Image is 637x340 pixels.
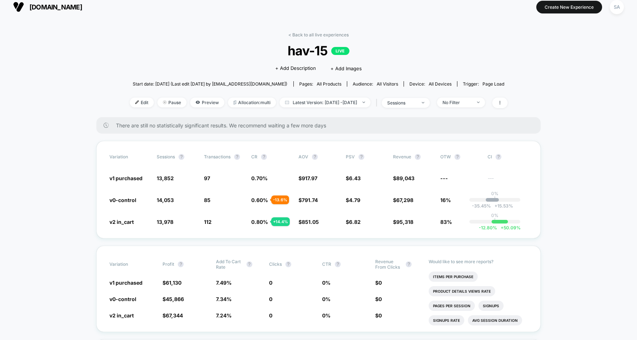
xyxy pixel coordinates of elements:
[393,154,411,159] span: Revenue
[330,66,362,71] span: + Add Images
[269,261,282,267] span: Clicks
[322,312,330,319] span: 0 %
[163,280,181,286] span: $
[204,175,210,181] span: 97
[275,65,316,72] span: + Add Description
[163,296,184,302] span: $
[109,197,136,203] span: v0-control
[377,81,398,87] span: All Visitors
[299,219,319,225] span: $
[396,197,413,203] span: 67,298
[234,154,240,160] button: ?
[233,100,236,104] img: rebalance
[362,102,365,103] img: end
[130,98,154,107] span: Edit
[247,261,252,267] button: ?
[331,47,349,55] p: LIVE
[387,100,416,106] div: sessions
[216,296,232,302] span: 7.34 %
[353,81,398,87] div: Audience:
[11,1,84,13] button: [DOMAIN_NAME]
[109,280,143,286] span: v1 purchased
[536,1,602,13] button: Create New Experience
[375,259,402,270] span: Revenue From Clicks
[157,98,187,107] span: Pause
[375,296,382,302] span: $
[109,312,134,319] span: v2 in_cart
[393,175,414,181] span: $
[472,203,491,209] span: -35.45 %
[375,280,382,286] span: $
[375,312,382,319] span: $
[335,261,341,267] button: ?
[468,315,522,325] li: Avg Session Duration
[135,100,139,104] img: edit
[463,81,504,87] div: Trigger:
[179,154,184,160] button: ?
[216,312,232,319] span: 7.24 %
[302,175,317,181] span: 917.97
[29,3,82,11] span: [DOMAIN_NAME]
[322,280,330,286] span: 0 %
[346,219,361,225] span: $
[378,296,382,302] span: 0
[216,280,232,286] span: 7.49 %
[251,175,268,181] span: 0.70 %
[299,175,317,181] span: $
[440,175,448,181] span: ---
[166,280,181,286] span: 61,130
[442,100,472,105] div: No Filter
[204,219,212,225] span: 112
[429,315,464,325] li: Signups Rate
[163,100,167,104] img: end
[393,219,413,225] span: $
[346,154,355,159] span: PSV
[157,154,175,159] span: Sessions
[251,197,268,203] span: 0.60 %
[166,296,184,302] span: 45,866
[488,176,528,182] span: ---
[429,259,528,264] p: Would like to see more reports?
[440,197,451,203] span: 16%
[13,1,24,12] img: Visually logo
[299,197,318,203] span: $
[497,225,521,230] span: 50.09 %
[148,43,488,58] span: hav-15
[491,191,498,196] p: 0%
[494,196,496,202] p: |
[349,219,361,225] span: 6.82
[271,195,289,204] div: - 13.6 %
[346,197,360,203] span: $
[251,219,268,225] span: 0.80 %
[109,175,143,181] span: v1 purchased
[374,98,382,108] span: |
[494,218,496,224] p: |
[406,261,412,267] button: ?
[269,280,272,286] span: 0
[454,154,460,160] button: ?
[404,81,457,87] span: Device:
[393,197,413,203] span: $
[396,219,413,225] span: 95,318
[116,122,526,129] span: There are still no statistically significant results. We recommend waiting a few more days
[133,81,287,87] span: Start date: [DATE] (Last edit [DATE] by [EMAIL_ADDRESS][DOMAIN_NAME])
[166,312,183,319] span: 67,344
[157,175,174,181] span: 13,852
[494,203,497,209] span: +
[109,259,149,270] span: Variation
[269,296,272,302] span: 0
[261,154,267,160] button: ?
[440,219,452,225] span: 83%
[285,261,291,267] button: ?
[429,81,452,87] span: all devices
[346,175,361,181] span: $
[478,301,504,311] li: Signups
[109,154,149,160] span: Variation
[429,272,478,282] li: Items Per Purchase
[396,175,414,181] span: 89,043
[204,154,231,159] span: Transactions
[299,81,341,87] div: Pages:
[429,286,495,296] li: Product Details Views Rate
[288,32,349,37] a: < Back to all live experiences
[157,197,174,203] span: 14,053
